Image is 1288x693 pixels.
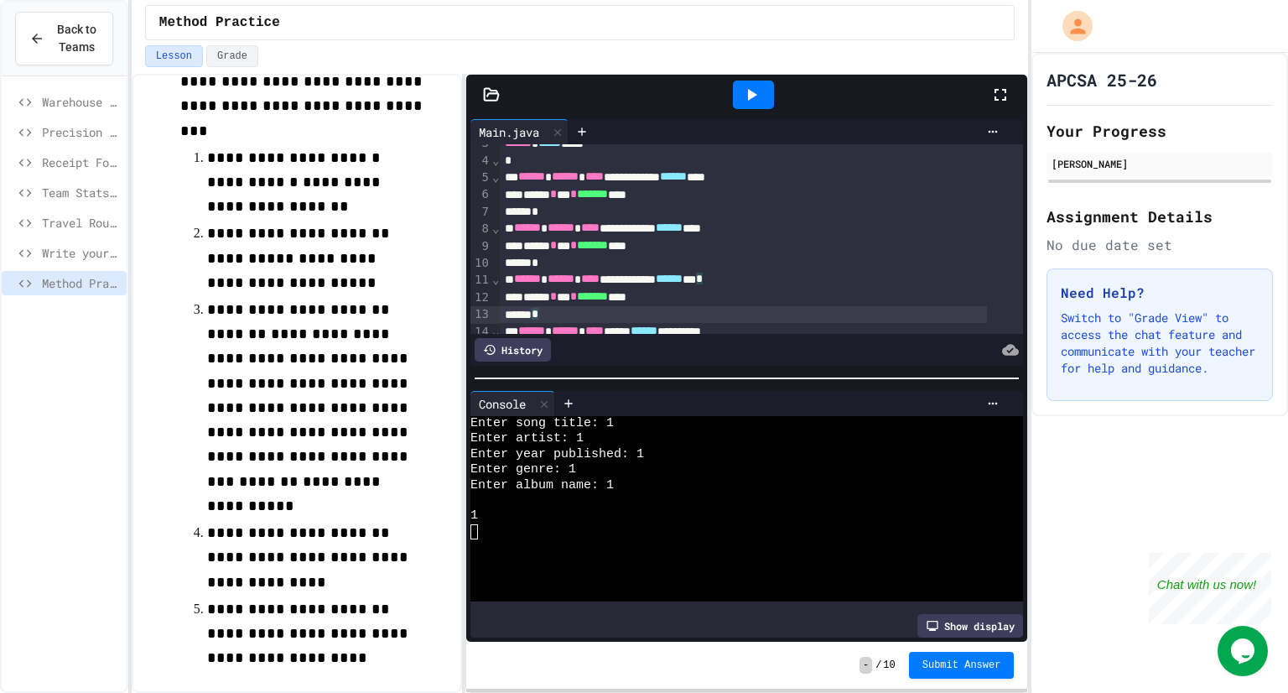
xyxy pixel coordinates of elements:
span: Back to Teams [55,21,99,56]
iframe: chat widget [1149,553,1271,624]
span: Enter album name: 1 [470,478,614,493]
div: 11 [470,272,491,289]
div: 12 [470,289,491,307]
button: Submit Answer [909,652,1015,679]
div: Main.java [470,123,548,141]
div: [PERSON_NAME] [1052,156,1268,171]
button: Lesson [145,45,203,67]
div: My Account [1045,7,1097,45]
div: No due date set [1046,235,1273,255]
div: 5 [470,169,491,187]
div: Main.java [470,119,569,144]
span: Enter year published: 1 [470,447,644,462]
span: 1 [470,508,478,524]
div: 8 [470,221,491,238]
h2: Your Progress [1046,119,1273,143]
span: / [875,659,881,672]
span: Submit Answer [922,659,1001,672]
div: 4 [470,153,491,169]
iframe: chat widget [1218,626,1271,676]
div: 3 [470,135,491,153]
div: 7 [470,204,491,221]
div: Console [470,391,555,416]
div: 14 [470,324,491,341]
span: Receipt Formatter [42,154,120,171]
span: Team Stats Calculator [42,184,120,201]
div: 13 [470,306,491,324]
h1: APCSA 25-26 [1046,68,1157,91]
span: Warehouse Stock Calculator [42,93,120,111]
span: Enter artist: 1 [470,431,584,446]
div: Show display [917,614,1023,638]
span: Precision Calculator System [42,123,120,141]
p: Switch to "Grade View" to access the chat feature and communicate with your teacher for help and ... [1061,310,1259,377]
h3: Need Help? [1061,283,1259,303]
span: Write your first program in [GEOGRAPHIC_DATA]. [42,244,120,262]
span: Fold line [491,325,500,338]
span: Enter genre: 1 [470,462,576,477]
div: 9 [470,238,491,256]
button: Grade [206,45,258,67]
h2: Assignment Details [1046,205,1273,228]
button: Back to Teams [15,12,113,65]
span: Method Practice [159,13,280,33]
span: 10 [883,659,895,672]
span: Fold line [491,273,500,286]
div: History [475,338,551,362]
div: 6 [470,186,491,204]
span: Enter song title: 1 [470,416,614,431]
span: Fold line [491,154,500,167]
span: Method Practice [42,274,120,292]
div: 10 [470,255,491,272]
span: Fold line [491,221,500,235]
span: - [860,657,872,674]
div: Console [470,395,534,413]
span: Fold line [491,170,500,184]
span: Travel Route Debugger [42,214,120,232]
